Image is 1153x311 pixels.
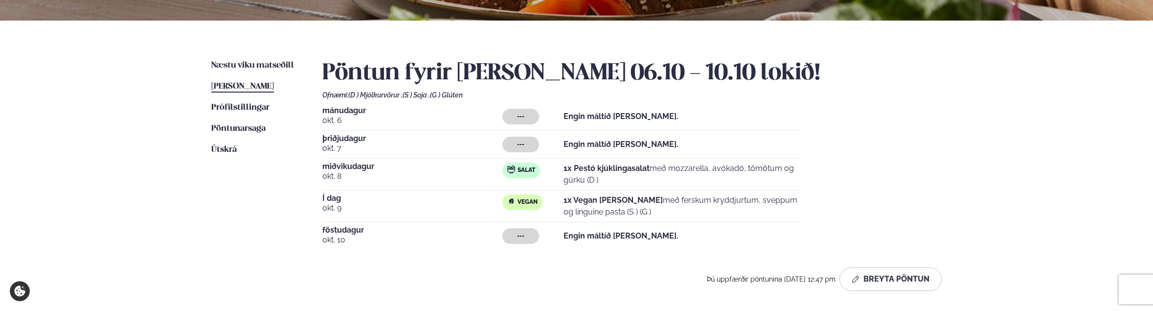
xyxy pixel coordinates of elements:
[10,281,30,301] a: Cookie settings
[211,61,294,70] span: Næstu viku matseðill
[518,198,538,206] span: Vegan
[564,163,802,186] p: með mozzarella, avókadó, tómötum og gúrku (D )
[322,202,502,214] span: okt. 9
[322,107,502,115] span: mánudagur
[211,81,274,93] a: [PERSON_NAME]
[564,112,678,121] strong: Engin máltíð [PERSON_NAME].
[322,91,942,99] div: Ofnæmi:
[348,91,403,99] span: (D ) Mjólkurvörur ,
[839,267,942,291] button: Breyta Pöntun
[403,91,430,99] span: (S ) Soja ,
[211,82,274,91] span: [PERSON_NAME]
[322,163,502,170] span: miðvikudagur
[322,170,502,182] span: okt. 8
[707,275,836,283] span: Þú uppfærðir pöntunina [DATE] 12:47 pm
[507,166,515,173] img: salad.svg
[211,102,270,114] a: Prófílstillingar
[211,103,270,112] span: Prófílstillingar
[564,164,650,173] strong: 1x Pestó kjúklingasalat
[211,124,266,133] span: Pöntunarsaga
[430,91,463,99] span: (G ) Glúten
[322,115,502,126] span: okt. 6
[322,194,502,202] span: Í dag
[322,234,502,246] span: okt. 10
[211,123,266,135] a: Pöntunarsaga
[322,226,502,234] span: föstudagur
[322,60,942,87] h2: Pöntun fyrir [PERSON_NAME] 06.10 - 10.10 lokið!
[211,145,237,154] span: Útskrá
[322,143,502,154] span: okt. 7
[518,167,535,174] span: Salat
[564,140,678,149] strong: Engin máltíð [PERSON_NAME].
[211,144,237,156] a: Útskrá
[564,195,663,205] strong: 1x Vegan [PERSON_NAME]
[322,135,502,143] span: þriðjudagur
[564,194,802,218] p: með ferskum kryddjurtum, sveppum og linguine pasta (S ) (G )
[507,197,515,205] img: Vegan.svg
[517,141,524,148] span: ---
[517,232,524,240] span: ---
[564,231,678,240] strong: Engin máltíð [PERSON_NAME].
[517,113,524,120] span: ---
[211,60,294,72] a: Næstu viku matseðill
